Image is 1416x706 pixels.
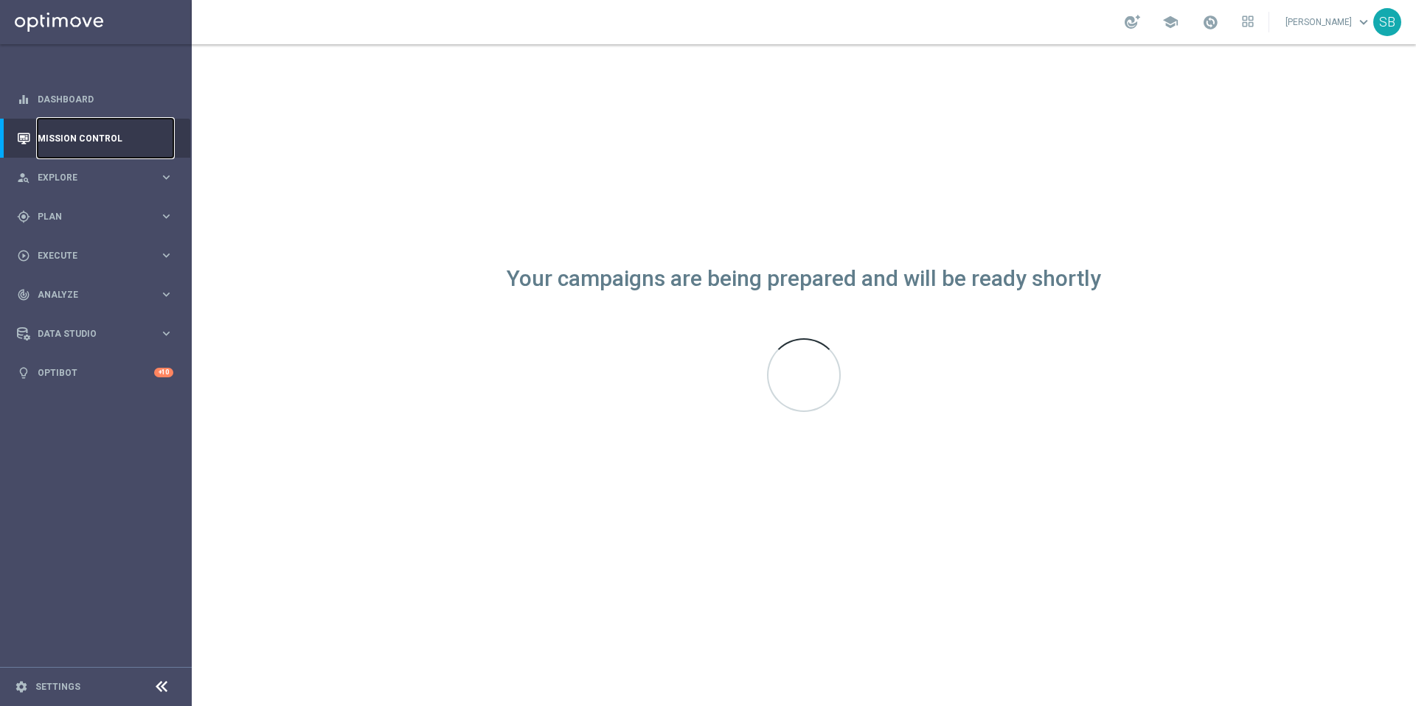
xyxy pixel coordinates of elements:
div: SB [1373,8,1401,36]
i: play_circle_outline [17,249,30,262]
button: gps_fixed Plan keyboard_arrow_right [16,211,174,223]
a: Dashboard [38,80,173,119]
button: lightbulb Optibot +10 [16,367,174,379]
a: [PERSON_NAME]keyboard_arrow_down [1284,11,1373,33]
i: settings [15,680,28,693]
button: Data Studio keyboard_arrow_right [16,328,174,340]
span: keyboard_arrow_down [1356,14,1372,30]
i: keyboard_arrow_right [159,326,173,340]
a: Mission Control [38,119,173,158]
span: Plan [38,212,159,221]
button: equalizer Dashboard [16,94,174,105]
span: Data Studio [38,329,159,338]
button: Mission Control [16,133,174,144]
i: gps_fixed [17,210,30,223]
i: person_search [17,171,30,184]
i: equalizer [17,93,30,106]
i: keyboard_arrow_right [159,287,173,301]
div: Your campaigns are being prepared and will be ready shortly [507,273,1101,285]
div: Execute [17,249,159,262]
i: keyboard_arrow_right [159,209,173,223]
i: keyboard_arrow_right [159,170,173,184]
a: Optibot [38,353,154,392]
span: Execute [38,251,159,260]
span: Explore [38,173,159,182]
div: Dashboard [17,80,173,119]
div: Plan [17,210,159,223]
i: track_changes [17,288,30,301]
div: Explore [17,171,159,184]
span: Analyze [38,290,159,299]
i: keyboard_arrow_right [159,248,173,262]
a: Settings [35,682,80,691]
div: Analyze [17,288,159,301]
div: +10 [154,368,173,377]
div: Data Studio [17,327,159,340]
span: school [1162,14,1179,30]
div: Mission Control [17,119,173,158]
button: track_changes Analyze keyboard_arrow_right [16,289,174,301]
button: person_search Explore keyboard_arrow_right [16,172,174,184]
i: lightbulb [17,366,30,380]
div: Optibot [17,353,173,392]
button: play_circle_outline Execute keyboard_arrow_right [16,250,174,262]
